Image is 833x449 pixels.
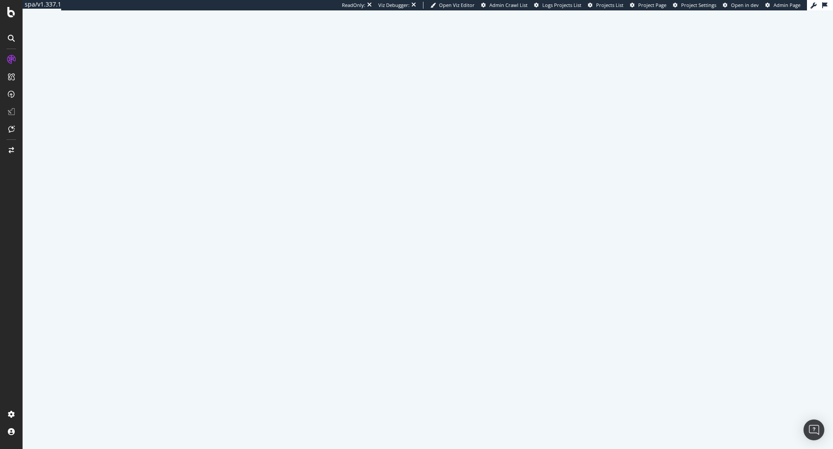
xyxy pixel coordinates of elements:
[673,2,716,9] a: Project Settings
[596,2,623,8] span: Projects List
[774,2,800,8] span: Admin Page
[638,2,666,8] span: Project Page
[723,2,759,9] a: Open in dev
[534,2,581,9] a: Logs Projects List
[430,2,475,9] a: Open Viz Editor
[803,419,824,440] div: Open Intercom Messenger
[397,207,459,238] div: animation
[439,2,475,8] span: Open Viz Editor
[630,2,666,9] a: Project Page
[481,2,528,9] a: Admin Crawl List
[765,2,800,9] a: Admin Page
[588,2,623,9] a: Projects List
[378,2,410,9] div: Viz Debugger:
[489,2,528,8] span: Admin Crawl List
[342,2,365,9] div: ReadOnly:
[681,2,716,8] span: Project Settings
[731,2,759,8] span: Open in dev
[542,2,581,8] span: Logs Projects List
